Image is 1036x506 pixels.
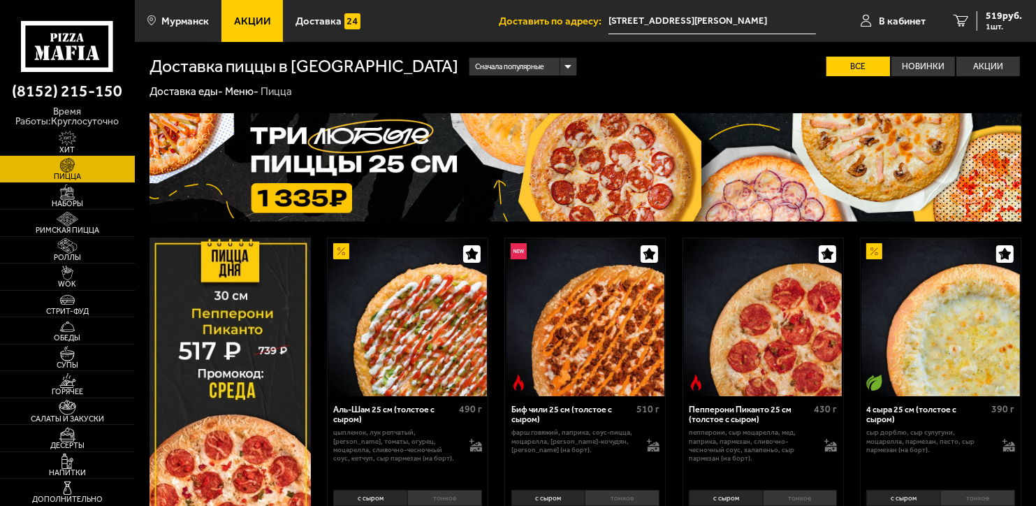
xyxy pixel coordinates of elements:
div: Биф чили 25 см (толстое с сыром) [511,405,633,426]
span: 510 г [636,403,659,415]
li: с сыром [689,490,763,505]
span: 390 г [992,403,1015,415]
span: 519 руб. [986,11,1022,21]
span: Акции [234,16,271,27]
span: 490 г [459,403,482,415]
div: Пицца [261,85,292,99]
li: с сыром [333,490,407,505]
p: фарш говяжий, паприка, соус-пицца, моцарелла, [PERSON_NAME]-кочудян, [PERSON_NAME] (на борт). [511,428,636,454]
img: Острое блюдо [688,375,704,391]
a: Острое блюдоПепперони Пиканто 25 см (толстое с сыром) [683,238,843,396]
p: пепперони, сыр Моцарелла, мед, паприка, пармезан, сливочно-чесночный соус, халапеньо, сыр пармеза... [689,428,814,463]
label: Новинки [891,57,955,76]
a: АкционныйАль-Шам 25 см (толстое с сыром) [328,238,488,396]
img: 4 сыра 25 см (толстое с сыром) [861,238,1019,396]
img: Аль-Шам 25 см (толстое с сыром) [328,238,486,396]
div: Аль-Шам 25 см (толстое с сыром) [333,405,455,426]
li: с сыром [866,490,940,505]
img: Акционный [866,243,882,259]
div: 4 сыра 25 см (толстое с сыром) [866,405,988,426]
li: тонкое [763,490,838,505]
li: с сыром [511,490,585,505]
li: тонкое [407,490,482,505]
img: Вегетарианское блюдо [866,375,882,391]
label: Все [826,57,890,76]
span: 1 шт. [986,22,1022,31]
label: Акции [956,57,1020,76]
img: 15daf4d41897b9f0e9f617042186c801.svg [344,13,360,29]
img: Биф чили 25 см (толстое с сыром) [506,238,664,396]
p: сыр дорблю, сыр сулугуни, моцарелла, пармезан, песто, сыр пармезан (на борт). [866,428,991,454]
a: Меню- [225,85,258,98]
li: тонкое [585,490,659,505]
span: Доставить по адресу: [499,16,608,27]
span: В кабинет [879,16,926,27]
h1: Доставка пиццы в [GEOGRAPHIC_DATA] [149,58,458,75]
a: Доставка еды- [149,85,223,98]
input: Ваш адрес доставки [608,8,816,34]
p: цыпленок, лук репчатый, [PERSON_NAME], томаты, огурец, моцарелла, сливочно-чесночный соус, кетчуп... [333,428,458,463]
span: 430 г [814,403,837,415]
li: тонкое [940,490,1015,505]
span: Доставка [296,16,342,27]
a: АкционныйВегетарианское блюдо4 сыра 25 см (толстое с сыром) [861,238,1021,396]
img: Пепперони Пиканто 25 см (толстое с сыром) [684,238,842,396]
img: Острое блюдо [511,375,527,391]
div: Пепперони Пиканто 25 см (толстое с сыром) [689,405,810,426]
img: Новинка [511,243,527,259]
span: Мурманск [161,16,209,27]
span: Сначала популярные [475,57,544,77]
img: Акционный [333,243,349,259]
a: НовинкаОстрое блюдоБиф чили 25 см (толстое с сыром) [505,238,665,396]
